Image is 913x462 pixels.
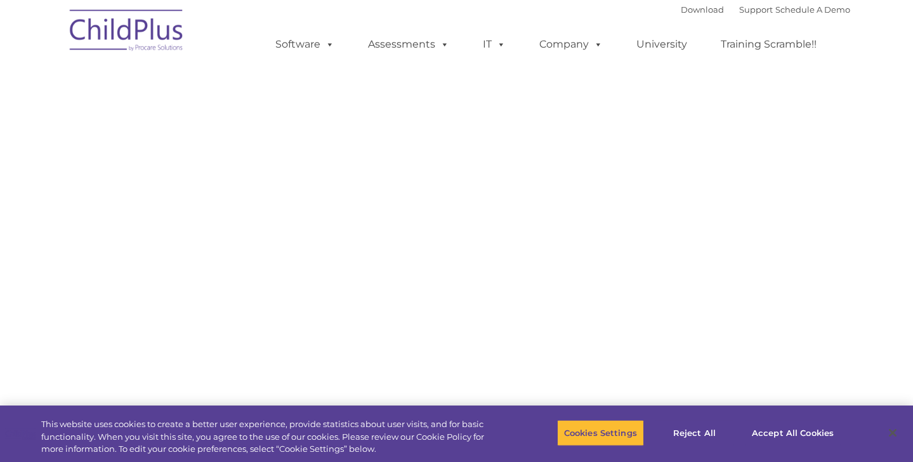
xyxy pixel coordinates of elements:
[739,4,773,15] a: Support
[557,419,644,446] button: Cookies Settings
[775,4,850,15] a: Schedule A Demo
[681,4,724,15] a: Download
[470,32,518,57] a: IT
[263,32,347,57] a: Software
[655,419,734,446] button: Reject All
[879,419,907,447] button: Close
[745,419,841,446] button: Accept All Cookies
[708,32,829,57] a: Training Scramble!!
[355,32,462,57] a: Assessments
[527,32,615,57] a: Company
[681,4,850,15] font: |
[41,418,502,456] div: This website uses cookies to create a better user experience, provide statistics about user visit...
[624,32,700,57] a: University
[63,1,190,64] img: ChildPlus by Procare Solutions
